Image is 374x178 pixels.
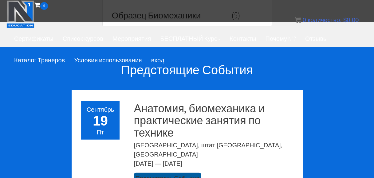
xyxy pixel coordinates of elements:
img: icon11.png [295,17,301,23]
a: Почему N1? [261,28,301,49]
ya-tr-span: Предстоящие События [121,60,253,78]
a: вход [147,49,169,71]
ya-tr-span: количество: [308,17,341,23]
ya-tr-span: вход [151,56,164,64]
a: 0 [34,1,48,9]
a: Контакты [225,28,261,49]
ya-tr-span: $ [343,17,347,23]
a: Условия использования [69,49,146,71]
ya-tr-span: Анатомия, биомеханика и практические занятия по технике [134,99,265,140]
ya-tr-span: [GEOGRAPHIC_DATA], штат [GEOGRAPHIC_DATA], [GEOGRAPHIC_DATA] [134,142,282,158]
a: 0 количество: $0,00 [295,17,359,23]
a: Список курсов [58,28,108,49]
ya-tr-span: 0,00 [347,17,359,23]
div: 19 [85,114,116,128]
ya-tr-span: Пт [97,129,104,136]
ya-tr-span: Условия использования [74,56,142,64]
a: Каталог Тренеров [10,49,69,71]
a: БЕСПЛАТНЫЙ Курс [156,28,225,49]
a: Отзывы [301,28,332,49]
ya-tr-span: 0 [302,17,306,23]
ya-tr-span: [DATE] — [DATE] [134,160,182,167]
img: n1-образование [6,0,34,28]
ya-tr-span: Сентябрь [87,106,114,113]
a: Сертификаты [10,28,58,49]
span: 0 [40,2,48,10]
a: Мероприятия [108,28,156,49]
ya-tr-span: БЕСПЛАТНЫЙ Курс [160,34,217,43]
